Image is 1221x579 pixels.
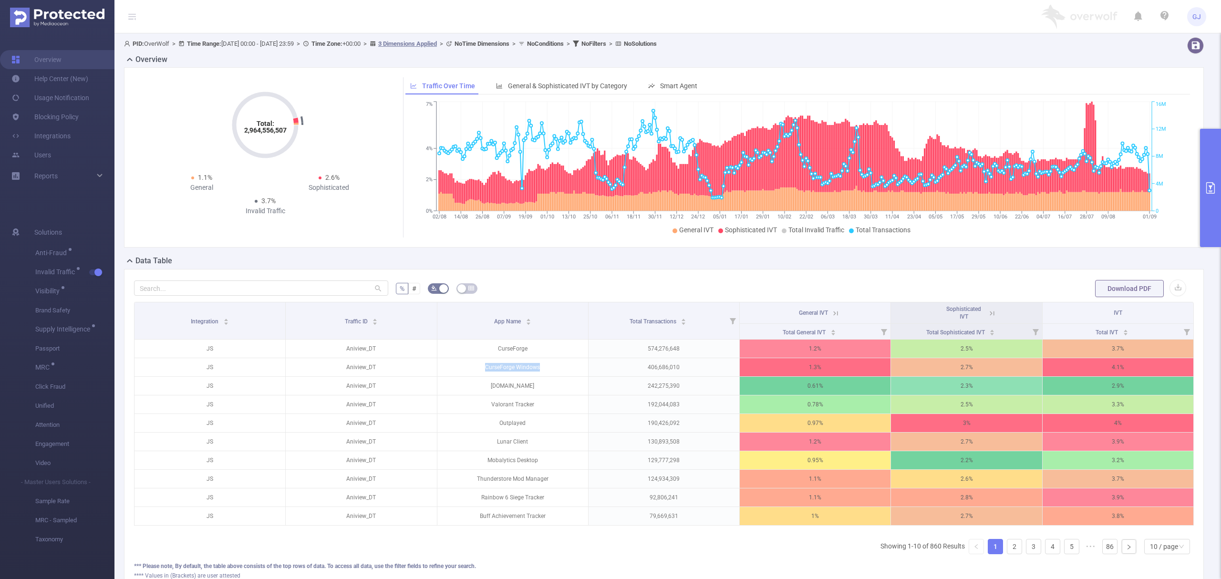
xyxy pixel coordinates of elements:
[648,214,662,220] tspan: 30/11
[124,41,133,47] i: icon: user
[437,451,588,469] p: Mobalytics Desktop
[1123,328,1128,331] i: icon: caret-up
[589,414,739,432] p: 190,426,092
[740,395,890,414] p: 0.78%
[740,451,890,469] p: 0.95%
[1036,214,1050,220] tspan: 04/07
[34,172,58,180] span: Reports
[630,318,678,325] span: Total Transactions
[432,214,446,220] tspan: 02/08
[891,358,1042,376] p: 2.7%
[581,40,606,47] b: No Filters
[1043,414,1193,432] p: 4%
[1192,7,1201,26] span: GJ
[589,358,739,376] p: 406,686,010
[1043,395,1193,414] p: 3.3%
[989,328,995,334] div: Sort
[1114,310,1122,316] span: IVT
[135,255,172,267] h2: Data Table
[11,107,79,126] a: Blocking Policy
[928,214,942,220] tspan: 05/05
[437,377,588,395] p: [DOMAIN_NAME]
[475,214,489,220] tspan: 26/08
[589,470,739,488] p: 124,934,309
[35,377,114,396] span: Click Fraud
[783,329,827,336] span: Total General IVT
[1095,280,1164,297] button: Download PDF
[437,433,588,451] p: Lunar Client
[1043,470,1193,488] p: 3.7%
[509,40,518,47] span: >
[740,414,890,432] p: 0.97%
[583,214,597,220] tspan: 25/10
[378,40,437,47] u: 3 Dimensions Applied
[135,377,285,395] p: JS
[422,82,475,90] span: Traffic Over Time
[286,433,436,451] p: Aniview_DT
[294,40,303,47] span: >
[877,324,890,339] i: Filter menu
[431,285,437,291] i: icon: bg-colors
[950,214,964,220] tspan: 17/05
[286,451,436,469] p: Aniview_DT
[11,69,88,88] a: Help Center (New)
[311,40,342,47] b: Time Zone:
[35,434,114,454] span: Engagement
[1058,214,1072,220] tspan: 16/07
[35,511,114,530] span: MRC - Sampled
[681,317,686,323] div: Sort
[224,321,229,324] i: icon: caret-down
[286,488,436,507] p: Aniview_DT
[1121,539,1137,554] li: Next Page
[496,83,503,89] i: icon: bar-chart
[526,321,531,324] i: icon: caret-down
[885,214,899,220] tspan: 11/04
[526,317,531,323] div: Sort
[740,488,890,507] p: 1.1%
[830,328,836,331] i: icon: caret-up
[34,166,58,186] a: Reports
[1029,324,1042,339] i: Filter menu
[880,539,965,554] li: Showing 1-10 of 860 Results
[223,317,229,323] div: Sort
[437,40,446,47] span: >
[286,470,436,488] p: Aniview_DT
[135,395,285,414] p: JS
[35,530,114,549] span: Taxonomy
[605,214,619,220] tspan: 06/11
[1045,539,1060,554] a: 4
[1156,208,1159,214] tspan: 0
[740,470,890,488] p: 1.1%
[670,214,683,220] tspan: 12/12
[740,340,890,358] p: 1.2%
[799,214,813,220] tspan: 22/02
[1014,214,1028,220] tspan: 22/06
[988,539,1003,554] li: 1
[286,358,436,376] p: Aniview_DT
[372,317,378,323] div: Sort
[1043,451,1193,469] p: 3.2%
[589,433,739,451] p: 130,893,508
[286,507,436,525] p: Aniview_DT
[345,318,369,325] span: Traffic ID
[286,414,436,432] p: Aniview_DT
[626,214,640,220] tspan: 18/11
[437,358,588,376] p: CurseForge Windows
[35,269,78,275] span: Invalid Traffic
[726,302,739,339] i: Filter menu
[1142,214,1156,220] tspan: 01/09
[1026,539,1041,554] a: 3
[135,470,285,488] p: JS
[257,120,274,127] tspan: Total:
[891,507,1042,525] p: 2.7%
[1043,377,1193,395] p: 2.9%
[589,395,739,414] p: 192,044,083
[35,364,53,371] span: MRC
[734,214,748,220] tspan: 17/01
[244,126,287,134] tspan: 2,964,556,507
[124,40,657,47] span: OverWolf [DATE] 00:00 - [DATE] 23:59 +00:00
[35,326,93,332] span: Supply Intelligence
[455,40,509,47] b: No Time Dimensions
[135,507,285,525] p: JS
